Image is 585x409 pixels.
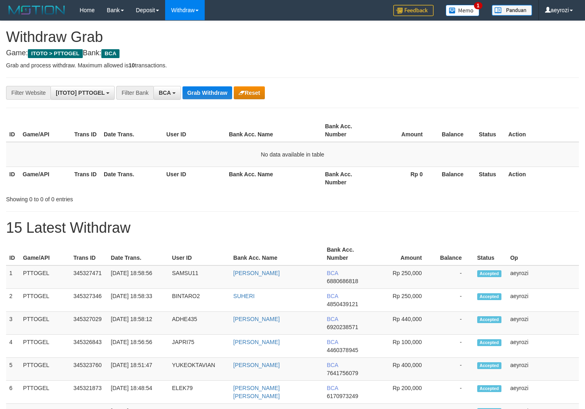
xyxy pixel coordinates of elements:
[6,61,579,69] p: Grab and process withdraw. Maximum allowed is transactions.
[169,265,230,289] td: SAMSU11
[434,381,474,404] td: -
[233,362,280,368] a: [PERSON_NAME]
[322,119,373,142] th: Bank Acc. Number
[507,358,579,381] td: aeyrozi
[6,29,579,45] h1: Withdraw Grab
[50,86,115,100] button: [ITOTO] PTTOGEL
[6,381,20,404] td: 6
[20,289,70,312] td: PTTOGEL
[374,289,434,312] td: Rp 250,000
[476,167,505,190] th: Status
[101,119,163,142] th: Date Trans.
[226,167,322,190] th: Bank Acc. Name
[108,381,169,404] td: [DATE] 18:48:54
[477,316,501,323] span: Accepted
[374,358,434,381] td: Rp 400,000
[507,242,579,265] th: Op
[6,4,67,16] img: MOTION_logo.png
[6,192,238,203] div: Showing 0 to 0 of 0 entries
[434,265,474,289] td: -
[434,312,474,335] td: -
[28,49,83,58] span: ITOTO > PTTOGEL
[108,242,169,265] th: Date Trans.
[435,119,476,142] th: Balance
[234,86,265,99] button: Reset
[327,278,358,284] span: Copy 6880686818 to clipboard
[101,167,163,190] th: Date Trans.
[327,301,358,307] span: Copy 4850439121 to clipboard
[233,270,280,276] a: [PERSON_NAME]
[374,335,434,358] td: Rp 100,000
[128,62,135,69] strong: 10
[434,289,474,312] td: -
[6,289,20,312] td: 2
[6,142,579,167] td: No data available in table
[327,339,338,345] span: BCA
[159,90,171,96] span: BCA
[108,289,169,312] td: [DATE] 18:58:33
[505,167,579,190] th: Action
[327,316,338,322] span: BCA
[226,119,322,142] th: Bank Acc. Name
[474,242,507,265] th: Status
[70,358,108,381] td: 345323760
[327,347,358,353] span: Copy 4460378945 to clipboard
[327,324,358,330] span: Copy 6920238571 to clipboard
[327,270,338,276] span: BCA
[169,335,230,358] td: JAPRI75
[6,242,20,265] th: ID
[70,381,108,404] td: 345321873
[434,358,474,381] td: -
[6,86,50,100] div: Filter Website
[374,242,434,265] th: Amount
[6,335,20,358] td: 4
[56,90,105,96] span: [ITOTO] PTTOGEL
[434,335,474,358] td: -
[169,242,230,265] th: User ID
[169,358,230,381] td: YUKEOKTAVIAN
[477,270,501,277] span: Accepted
[507,312,579,335] td: aeyrozi
[163,119,226,142] th: User ID
[327,370,358,376] span: Copy 7641756079 to clipboard
[492,5,532,16] img: panduan.png
[19,119,71,142] th: Game/API
[327,293,338,299] span: BCA
[6,220,579,236] h1: 15 Latest Withdraw
[230,242,324,265] th: Bank Acc. Name
[19,167,71,190] th: Game/API
[153,86,181,100] button: BCA
[446,5,480,16] img: Button%20Memo.svg
[71,167,101,190] th: Trans ID
[323,242,374,265] th: Bank Acc. Number
[476,119,505,142] th: Status
[70,335,108,358] td: 345326843
[20,358,70,381] td: PTTOGEL
[182,86,232,99] button: Grab Withdraw
[505,119,579,142] th: Action
[20,335,70,358] td: PTTOGEL
[6,119,19,142] th: ID
[20,242,70,265] th: Game/API
[435,167,476,190] th: Balance
[477,293,501,300] span: Accepted
[477,385,501,392] span: Accepted
[70,242,108,265] th: Trans ID
[233,385,280,399] a: [PERSON_NAME] [PERSON_NAME]
[108,312,169,335] td: [DATE] 18:58:12
[116,86,153,100] div: Filter Bank
[393,5,434,16] img: Feedback.jpg
[70,312,108,335] td: 345327029
[477,339,501,346] span: Accepted
[507,289,579,312] td: aeyrozi
[169,381,230,404] td: ELEK79
[108,265,169,289] td: [DATE] 18:58:56
[233,339,280,345] a: [PERSON_NAME]
[327,393,358,399] span: Copy 6170973249 to clipboard
[20,265,70,289] td: PTTOGEL
[6,358,20,381] td: 5
[108,335,169,358] td: [DATE] 18:56:56
[507,335,579,358] td: aeyrozi
[6,265,20,289] td: 1
[108,358,169,381] td: [DATE] 18:51:47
